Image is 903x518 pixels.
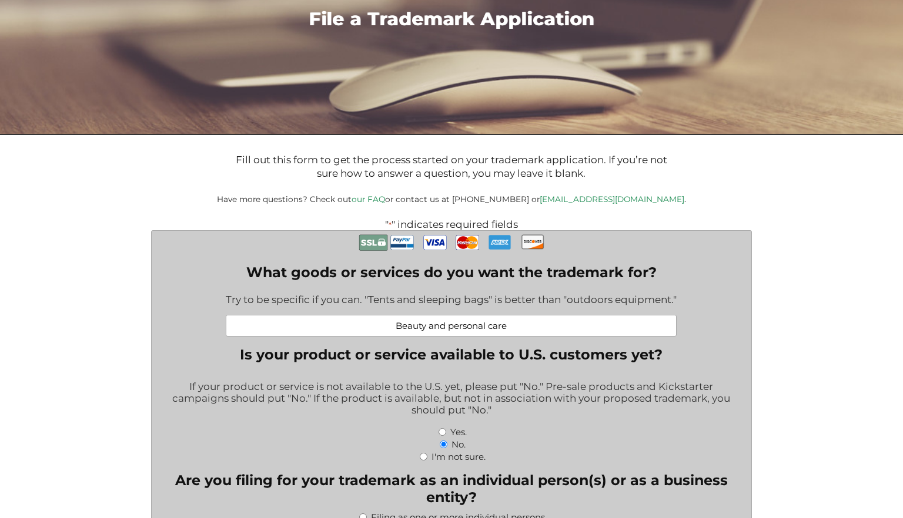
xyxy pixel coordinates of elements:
legend: Is your product or service available to U.S. customers yet? [240,346,663,363]
label: What goods or services do you want the trademark for? [226,264,677,281]
legend: Are you filing for your trademark as an individual person(s) or as a business entity? [160,472,743,506]
img: MasterCard [456,231,479,254]
label: Yes. [450,426,467,438]
label: No. [451,439,466,450]
img: Secure Payment with SSL [359,231,388,255]
img: Visa [423,231,447,254]
small: Have more questions? Check out or contact us at [PHONE_NUMBER] or . [217,194,686,204]
p: Fill out this form to get the process started on your trademark application. If you’re not sure h... [235,153,668,181]
img: AmEx [488,231,511,254]
div: Try to be specific if you can. "Tents and sleeping bags" is better than "outdoors equipment." [226,286,677,315]
a: our FAQ [352,194,385,204]
a: [EMAIL_ADDRESS][DOMAIN_NAME] [540,194,684,204]
div: If your product or service is not available to the U.S. yet, please put "No." Pre-sale products a... [160,373,743,425]
img: PayPal [390,231,414,254]
input: Examples: Pet leashes; Healthcare consulting; Web-based accounting software [226,315,677,337]
img: Discover [521,231,544,253]
p: " " indicates required fields [118,218,786,230]
label: I'm not sure. [432,451,486,462]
